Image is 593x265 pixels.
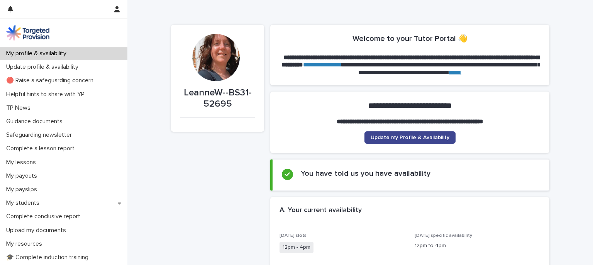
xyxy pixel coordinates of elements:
[364,131,456,144] a: Update my Profile & Availability
[280,242,313,253] span: 12pm - 4pm
[301,169,430,178] h2: You have told us you have availability
[3,118,69,125] p: Guidance documents
[3,77,100,84] p: 🔴 Raise a safeguarding concern
[3,91,91,98] p: Helpful hints to share with YP
[3,227,72,234] p: Upload my documents
[3,186,43,193] p: My payslips
[3,172,43,180] p: My payouts
[6,25,49,41] img: M5nRWzHhSzIhMunXDL62
[3,63,85,71] p: Update profile & availability
[415,242,540,250] p: 12pm to 4pm
[280,206,362,215] h2: A. Your current availability
[352,34,468,43] h2: Welcome to your Tutor Portal 👋
[280,233,307,238] span: [DATE] slots
[3,213,86,220] p: Complete conclusive report
[371,135,449,140] span: Update my Profile & Availability
[3,159,42,166] p: My lessons
[3,131,78,139] p: Safeguarding newsletter
[3,254,95,261] p: 🎓 Complete induction training
[3,145,81,152] p: Complete a lesson report
[3,50,73,57] p: My profile & availability
[415,233,472,238] span: [DATE] specific availability
[180,87,255,110] p: LeanneW--BS31-52695
[3,104,37,112] p: TP News
[3,199,46,207] p: My students
[3,240,48,248] p: My resources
